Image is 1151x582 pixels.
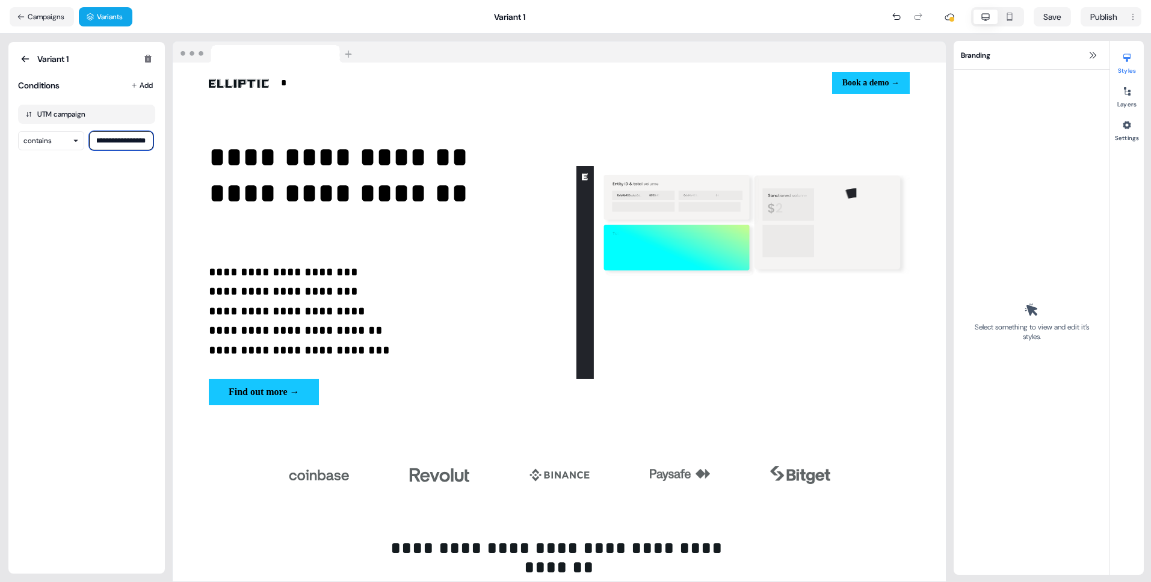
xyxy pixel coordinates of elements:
[1081,7,1125,26] button: Publish
[770,451,830,499] img: Image
[409,451,469,499] img: Image
[576,139,910,406] img: Image
[209,79,269,88] img: Image
[970,322,1093,342] div: Select something to view and edit it’s styles.
[529,451,590,499] img: Image
[209,379,543,405] div: Find out more →
[18,79,60,91] div: Conditions
[209,75,555,91] div: Image*
[18,131,84,150] button: contains
[79,7,132,26] button: Variants
[564,72,910,94] div: Book a demo →
[173,41,357,63] img: Browser topbar
[1110,115,1144,142] button: Settings
[832,72,910,94] button: Book a demo →
[1110,82,1144,108] button: Layers
[650,451,710,499] img: Image
[1110,48,1144,75] button: Styles
[37,53,69,65] span: Variant 1
[37,109,85,119] div: UTM campaign
[209,379,319,405] button: Find out more →
[289,451,349,499] img: Image
[10,7,74,26] button: Campaigns
[494,11,525,23] span: Variant 1
[129,76,155,95] button: Add
[1034,7,1071,26] button: Save
[954,41,1109,70] div: Branding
